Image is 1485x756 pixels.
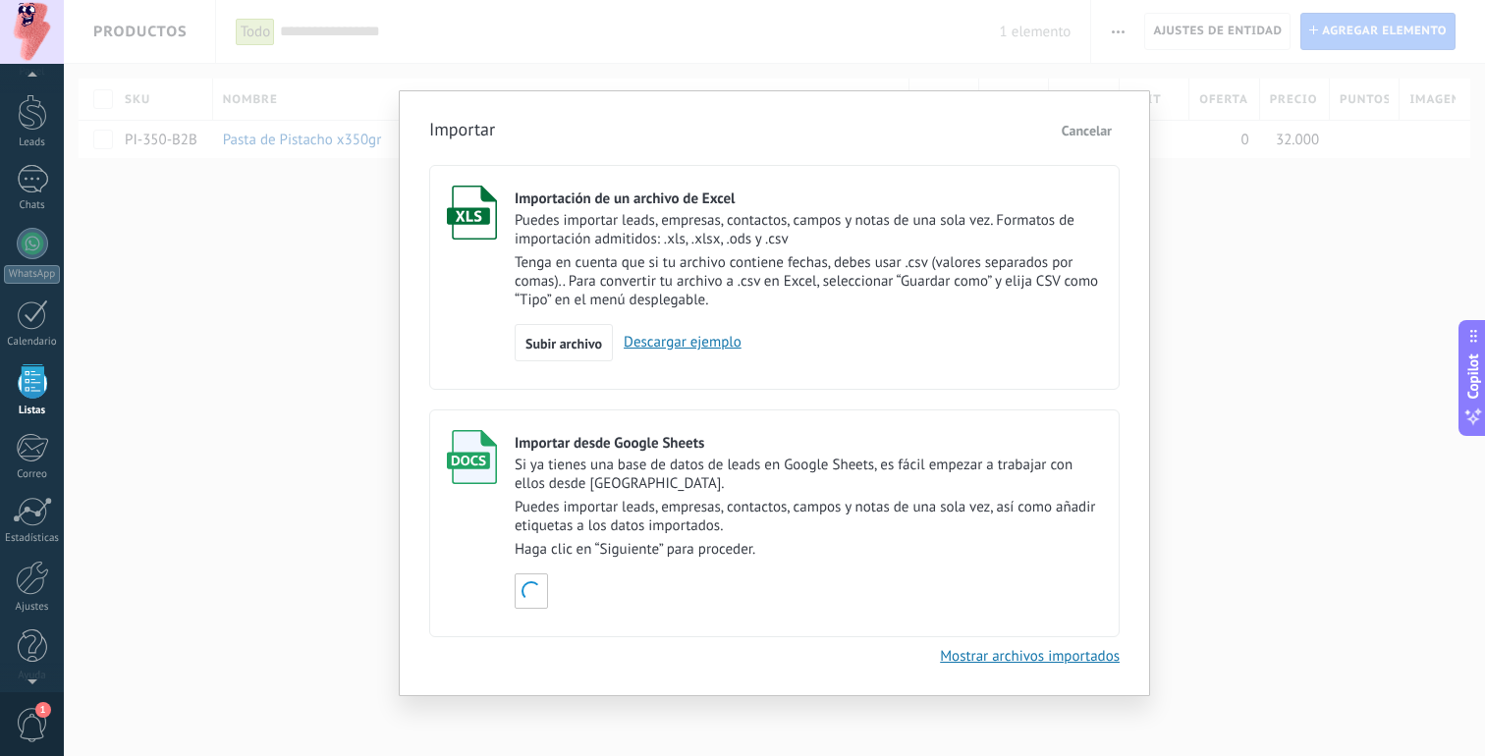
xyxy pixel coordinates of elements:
button: Cancelar [1054,116,1120,145]
p: Haga clic en “Siguiente” para proceder. [515,540,1102,559]
div: Listas [4,405,61,417]
div: Leads [4,136,61,149]
div: Correo [4,468,61,481]
div: Chats [4,199,61,212]
span: Copilot [1463,354,1483,400]
p: Si ya tienes una base de datos de leads en Google Sheets, es fácil empezar a trabajar con ellos d... [515,456,1102,493]
div: Calendario [4,336,61,349]
span: Cancelar [1062,122,1112,139]
div: Importación de un archivo de Excel [515,189,1102,208]
a: Descargar ejemplo [613,333,742,351]
p: Tenga en cuenta que si tu archivo contiene fechas, debes usar .csv (valores separados por comas).... [515,253,1102,309]
div: Importar desde Google Sheets [515,434,1102,453]
div: WhatsApp [4,265,60,284]
p: Puedes importar leads, empresas, contactos, campos y notas de una sola vez. Formatos de importaci... [515,211,1102,248]
h3: Importar [429,118,495,145]
span: Subir archivo [525,337,602,351]
div: Estadísticas [4,532,61,545]
span: 1 [35,702,51,718]
div: Ajustes [4,601,61,614]
p: Puedes importar leads, empresas, contactos, campos y notas de una sola vez, así como añadir etiqu... [515,498,1102,535]
a: Mostrar archivos importados [940,647,1120,666]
